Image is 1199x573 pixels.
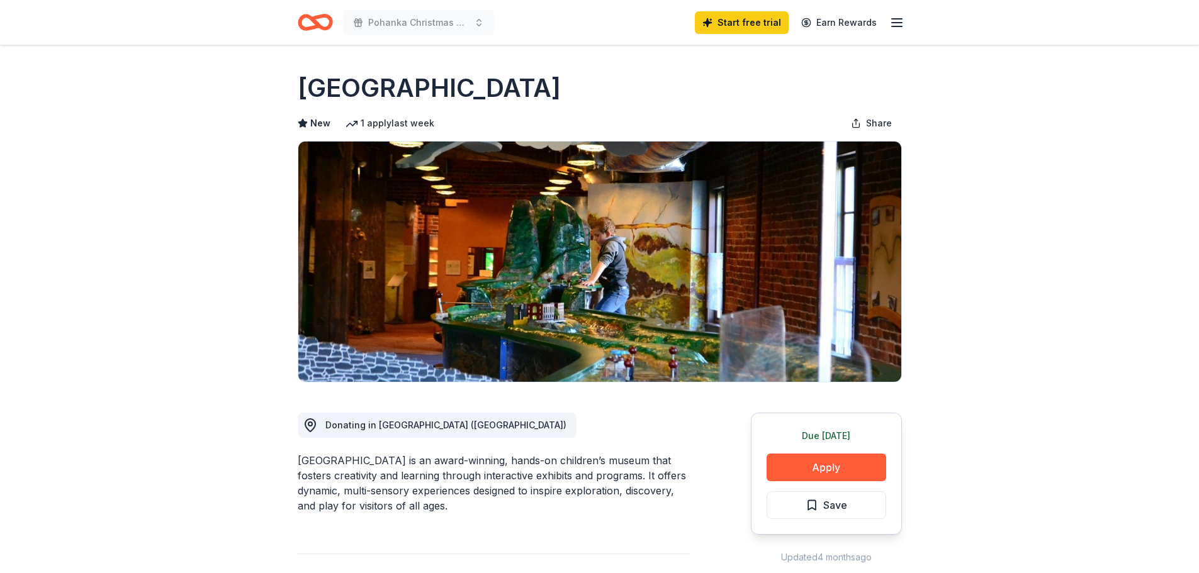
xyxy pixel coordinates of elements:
span: Share [866,116,892,131]
button: Apply [767,453,886,481]
span: Save [823,497,847,513]
button: Save [767,491,886,519]
button: Pohanka Christmas Tree Auction [343,10,494,35]
h1: [GEOGRAPHIC_DATA] [298,70,561,106]
a: Earn Rewards [794,11,884,34]
span: New [310,116,330,131]
img: Image for Amazement Square [298,142,901,382]
div: [GEOGRAPHIC_DATA] is an award-winning, hands-on children’s museum that fosters creativity and lea... [298,453,690,513]
div: 1 apply last week [346,116,434,131]
div: Updated 4 months ago [751,550,902,565]
div: Due [DATE] [767,428,886,443]
a: Start free trial [695,11,789,34]
span: Donating in [GEOGRAPHIC_DATA] ([GEOGRAPHIC_DATA]) [325,420,566,430]
button: Share [841,111,902,136]
a: Home [298,8,333,37]
span: Pohanka Christmas Tree Auction [368,15,469,30]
